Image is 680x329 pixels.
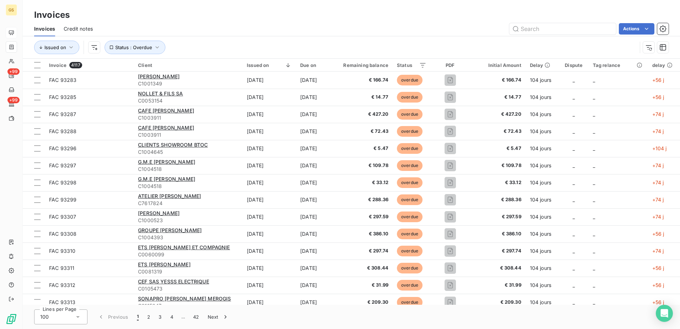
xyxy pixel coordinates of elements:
[526,191,559,208] td: 104 jours
[619,23,654,35] button: Actions
[93,309,133,324] button: Previous
[296,208,333,225] td: [DATE]
[105,41,165,54] button: Status : Overdue
[138,193,201,199] span: ATELIER [PERSON_NAME]
[6,313,17,325] img: Logo LeanPay
[573,214,575,220] span: _
[296,242,333,260] td: [DATE]
[138,73,180,79] span: [PERSON_NAME]
[397,126,423,137] span: overdue
[397,160,423,171] span: overdue
[652,299,664,305] span: +56 j
[300,62,329,68] div: Due on
[397,263,423,273] span: overdue
[573,299,575,305] span: _
[397,109,423,120] span: overdue
[49,282,75,288] span: FAC 93312
[337,299,388,306] span: € 209.30
[526,157,559,174] td: 104 jours
[49,111,76,117] span: FAC 93287
[6,70,17,81] a: +99
[435,62,465,68] div: PDF
[593,145,595,151] span: _
[243,277,296,294] td: [DATE]
[49,179,76,186] span: FAC 93298
[526,242,559,260] td: 104 jours
[243,157,296,174] td: [DATE]
[593,282,595,288] span: _
[203,309,233,324] button: Next
[49,197,76,203] span: FAC 93299
[6,98,17,110] a: +99
[337,179,388,186] span: € 33.12
[34,9,70,21] h3: Invoices
[296,123,333,140] td: [DATE]
[593,111,595,117] span: _
[138,125,194,131] span: CAFE [PERSON_NAME]
[652,179,664,186] span: +74 j
[573,145,575,151] span: _
[49,145,76,151] span: FAC 93296
[563,62,584,68] div: Dispute
[189,309,203,324] button: 42
[138,296,231,302] span: SONAPRO [PERSON_NAME] MEROGIS
[138,62,238,68] div: Client
[296,140,333,157] td: [DATE]
[474,145,521,152] span: € 5.47
[7,68,20,75] span: +99
[138,278,209,284] span: CEF SAS YESSS ELECTRIQUE
[397,229,423,239] span: overdue
[247,62,292,68] div: Issued on
[593,248,595,254] span: _
[474,299,521,306] span: € 209.30
[138,285,238,292] span: C0105473
[526,277,559,294] td: 104 jours
[243,191,296,208] td: [DATE]
[573,162,575,168] span: _
[49,77,76,83] span: FAC 93283
[49,299,75,305] span: FAC 93313
[474,94,521,101] span: € 14.77
[593,128,595,134] span: _
[526,140,559,157] td: 104 jours
[34,25,55,32] span: Invoices
[652,214,664,220] span: +74 j
[138,210,180,216] span: [PERSON_NAME]
[573,111,575,117] span: _
[243,260,296,277] td: [DATE]
[397,62,426,68] div: Status
[474,265,521,272] span: € 308.44
[474,162,521,169] span: € 109.78
[652,145,667,151] span: +104 j
[652,128,664,134] span: +74 j
[474,179,521,186] span: € 33.12
[34,41,79,54] button: Issued on
[526,89,559,106] td: 104 jours
[138,251,238,258] span: C0060099
[526,208,559,225] td: 104 jours
[243,123,296,140] td: [DATE]
[177,311,189,323] span: …
[573,248,575,254] span: _
[243,225,296,242] td: [DATE]
[296,157,333,174] td: [DATE]
[7,97,20,103] span: +99
[593,214,595,220] span: _
[337,145,388,152] span: € 5.47
[337,94,388,101] span: € 14.77
[474,282,521,289] span: € 31.99
[474,196,521,203] span: € 288.36
[337,77,388,84] span: € 166.74
[49,62,67,68] span: Invoice
[337,247,388,255] span: € 297.74
[243,89,296,106] td: [DATE]
[526,72,559,89] td: 104 jours
[474,128,521,135] span: € 72.43
[652,77,664,83] span: +56 j
[243,294,296,311] td: [DATE]
[138,217,238,224] span: C1000523
[573,128,575,134] span: _
[296,174,333,191] td: [DATE]
[474,111,521,118] span: € 427.20
[6,4,17,16] div: GS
